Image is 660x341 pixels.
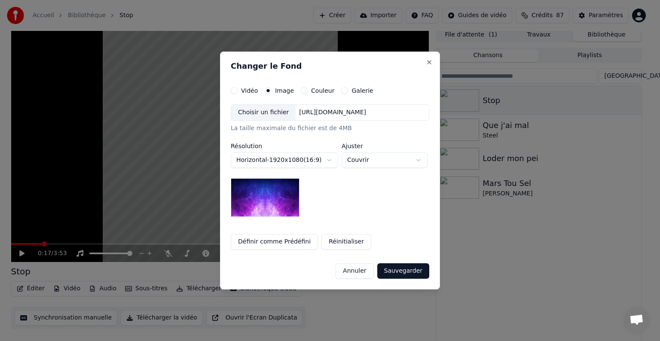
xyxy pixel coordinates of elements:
[231,143,338,149] label: Résolution
[241,88,258,94] label: Vidéo
[231,234,318,250] button: Définir comme Prédéfini
[342,143,428,149] label: Ajuster
[231,62,429,70] h2: Changer le Fond
[296,108,370,117] div: [URL][DOMAIN_NAME]
[351,88,373,94] label: Galerie
[231,105,296,120] div: Choisir un fichier
[336,263,373,279] button: Annuler
[321,234,371,250] button: Réinitialiser
[231,124,429,133] div: La taille maximale du fichier est de 4MB
[275,88,294,94] label: Image
[311,88,334,94] label: Couleur
[377,263,429,279] button: Sauvegarder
